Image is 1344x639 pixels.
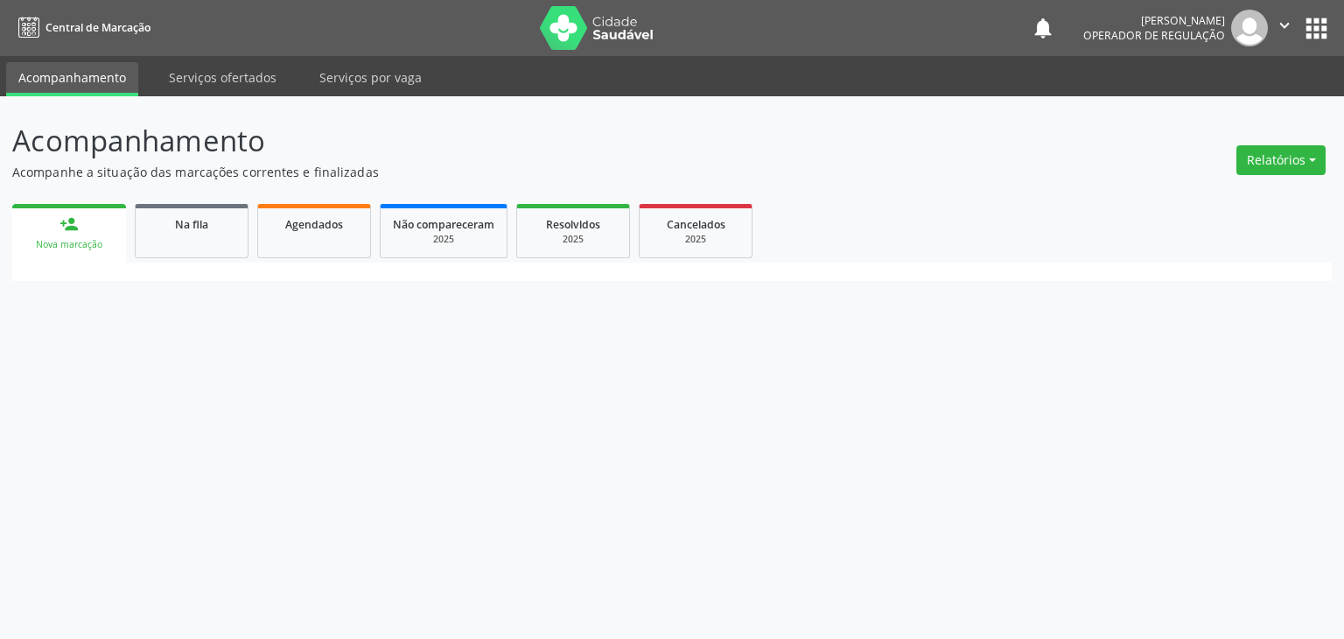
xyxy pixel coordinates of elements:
div: [PERSON_NAME] [1083,13,1225,28]
button:  [1268,10,1301,46]
a: Acompanhamento [6,62,138,96]
button: apps [1301,13,1332,44]
button: Relatórios [1236,145,1326,175]
span: Central de Marcação [45,20,150,35]
div: 2025 [529,233,617,246]
span: Resolvidos [546,217,600,232]
i:  [1275,16,1294,35]
button: notifications [1031,16,1055,40]
span: Agendados [285,217,343,232]
span: Não compareceram [393,217,494,232]
div: person_add [59,214,79,234]
p: Acompanhe a situação das marcações correntes e finalizadas [12,163,936,181]
span: Na fila [175,217,208,232]
div: 2025 [393,233,494,246]
div: Nova marcação [24,238,114,251]
a: Central de Marcação [12,13,150,42]
span: Operador de regulação [1083,28,1225,43]
div: 2025 [652,233,739,246]
p: Acompanhamento [12,119,936,163]
a: Serviços ofertados [157,62,289,93]
img: img [1231,10,1268,46]
a: Serviços por vaga [307,62,434,93]
span: Cancelados [667,217,725,232]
